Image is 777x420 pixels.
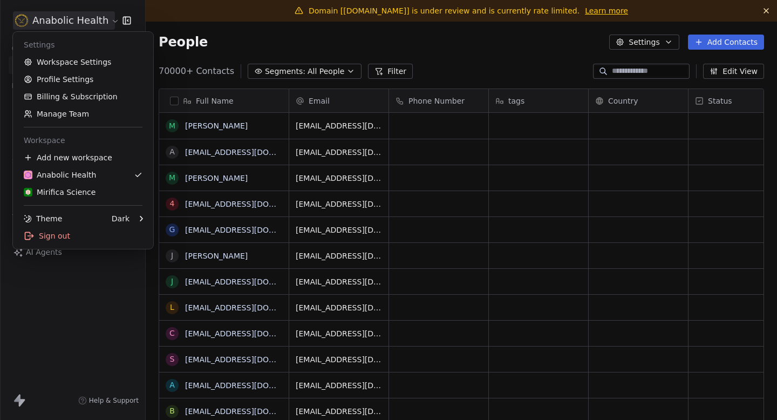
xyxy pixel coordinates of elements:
[17,105,149,123] a: Manage Team
[17,71,149,88] a: Profile Settings
[24,188,32,197] img: MIRIFICA%20science_logo_icon-big.png
[17,88,149,105] a: Billing & Subscription
[17,149,149,166] div: Add new workspace
[24,187,96,198] div: Mirifica Science
[17,36,149,53] div: Settings
[112,213,129,224] div: Dark
[17,132,149,149] div: Workspace
[24,213,62,224] div: Theme
[17,227,149,245] div: Sign out
[24,170,96,180] div: Anabolic Health
[24,171,32,179] img: Anabolic-Health-Icon-192.png
[17,53,149,71] a: Workspace Settings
